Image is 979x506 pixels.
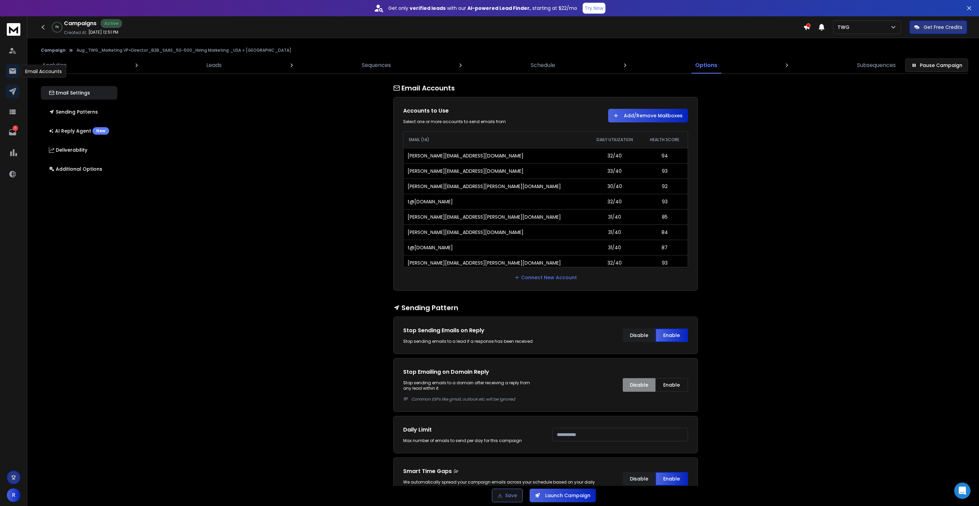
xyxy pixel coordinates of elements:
a: Leads [202,57,226,73]
td: 87 [642,240,688,255]
a: Subsequences [853,57,900,73]
button: Campaign [41,48,66,53]
button: Launch Campaign [530,489,596,502]
p: [PERSON_NAME][EMAIL_ADDRESS][PERSON_NAME][DOMAIN_NAME] [408,183,561,190]
td: 92 [642,179,688,194]
a: Connect New Account [514,274,577,281]
button: Get Free Credits [909,20,967,34]
h1: Stop Sending Emails on Reply [403,326,539,335]
td: 32/40 [588,194,642,209]
div: New [92,127,109,135]
div: Select one or more accounts to send emails from [403,119,539,124]
p: Try Now [585,5,603,12]
p: 1 [13,125,18,131]
img: logo [7,23,20,36]
button: Deliverability [41,143,117,157]
p: Email Settings [49,89,90,96]
td: 32/40 [588,255,642,270]
p: Created At: [64,30,87,35]
p: Smart Time Gaps [403,467,609,475]
p: Stop sending emails to a domain after receiving a reply from any lead within it [403,380,539,402]
button: Email Settings [41,86,117,100]
td: 30/40 [588,179,642,194]
td: 31/40 [588,209,642,224]
a: Analytics [38,57,71,73]
button: Pause Campaign [905,58,968,72]
th: EMAIL (14) [403,132,588,148]
p: [PERSON_NAME][EMAIL_ADDRESS][PERSON_NAME][DOMAIN_NAME] [408,259,561,266]
th: DAILY UTILIZATION [588,132,642,148]
h1: Daily Limit [403,426,539,434]
p: Get only with our starting at $22/mo [388,5,577,12]
button: Additional Options [41,162,117,176]
div: Email Accounts [21,65,66,78]
td: 93 [642,163,688,179]
h1: Campaigns [64,19,97,28]
button: Add/Remove Mailboxes [608,109,688,122]
button: Sending Patterns [41,105,117,119]
button: Enable [655,328,688,342]
td: 93 [642,194,688,209]
p: Deliverability [49,147,87,153]
button: Save [492,489,523,502]
p: Options [695,61,717,69]
p: Schedule [531,61,555,69]
button: R [7,488,20,502]
p: Subsequences [857,61,896,69]
th: HEALTH SCORE [642,132,688,148]
h1: Stop Emailing on Domain Reply [403,368,539,376]
p: t@[DOMAIN_NAME] [408,198,453,205]
div: Max number of emails to send per day for this campaign [403,438,539,443]
td: 32/40 [588,148,642,163]
p: Sequences [362,61,391,69]
p: Leads [206,61,222,69]
p: Get Free Credits [924,24,962,31]
div: We automatically spread your campaign emails across your schedule based on your daily sending lim... [403,479,609,490]
a: Options [691,57,721,73]
h1: Sending Pattern [393,303,698,313]
p: t@[DOMAIN_NAME] [408,244,453,251]
h1: Accounts to Use [403,107,539,115]
td: 85 [642,209,688,224]
strong: verified leads [410,5,446,12]
p: AI Reply Agent [49,127,109,135]
button: Disable [623,378,655,392]
h1: Email Accounts [393,83,698,93]
td: 94 [642,148,688,163]
p: [DATE] 12:51 PM [88,30,118,35]
td: 33/40 [588,163,642,179]
a: Sequences [358,57,395,73]
a: 1 [6,125,19,139]
button: Disable [623,328,655,342]
p: TWG [838,24,852,31]
button: Enable [655,378,688,392]
button: Try Now [583,3,605,14]
p: [PERSON_NAME][EMAIL_ADDRESS][PERSON_NAME][DOMAIN_NAME] [408,214,561,220]
p: Common ESPs like gmail, outlook etc will be ignored [411,397,539,402]
td: 31/40 [588,224,642,240]
p: [PERSON_NAME][EMAIL_ADDRESS][DOMAIN_NAME] [408,229,523,236]
div: Active [101,19,122,28]
div: Stop sending emails to a lead if a response has been received [403,339,539,344]
p: Sending Patterns [49,108,98,115]
p: Aug_TWG_Marketing VP+Director_B2B_SAAS_50-500_Hiring Marketing _USA + [GEOGRAPHIC_DATA] [76,48,291,53]
td: 84 [642,224,688,240]
p: Additional Options [49,166,102,172]
p: Analytics [42,61,67,69]
td: 93 [642,255,688,270]
a: Schedule [527,57,559,73]
button: Enable [655,472,688,486]
div: Open Intercom Messenger [954,483,971,499]
p: 0 % [55,25,59,29]
p: [PERSON_NAME][EMAIL_ADDRESS][DOMAIN_NAME] [408,152,523,159]
p: [PERSON_NAME][EMAIL_ADDRESS][DOMAIN_NAME] [408,168,523,174]
strong: AI-powered Lead Finder, [467,5,531,12]
button: AI Reply AgentNew [41,124,117,138]
button: Disable [623,472,655,486]
td: 31/40 [588,240,642,255]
